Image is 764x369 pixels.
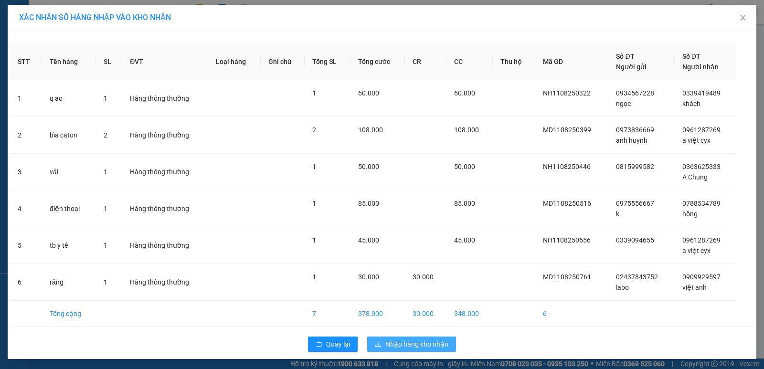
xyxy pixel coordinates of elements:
[454,236,475,244] span: 45.000
[42,227,96,264] td: tb y tế
[122,227,208,264] td: Hàng thông thường
[122,154,208,190] td: Hàng thông thường
[358,126,383,134] span: 108.000
[446,301,493,327] td: 348.000
[42,154,96,190] td: vải
[10,117,42,154] td: 2
[616,89,654,97] span: 0934567228
[122,190,208,227] td: Hàng thông thường
[10,190,42,227] td: 4
[682,89,721,97] span: 0339419489
[543,163,591,170] span: NH1108250446
[42,117,96,154] td: bìa caton
[42,80,96,117] td: q ao
[312,236,316,244] span: 1
[682,100,700,107] span: khách
[616,236,654,244] span: 0339094655
[493,43,535,80] th: Thu hộ
[682,163,721,170] span: 0363625333
[312,89,316,97] span: 1
[405,43,447,80] th: CR
[10,264,42,301] td: 6
[42,43,96,80] th: Tên hàng
[682,137,711,144] span: a việt cyx
[616,126,654,134] span: 0973836669
[682,63,719,71] span: Người nhận
[96,43,122,80] th: SL
[543,273,591,281] span: MD1108250761
[10,227,42,264] td: 5
[454,200,475,207] span: 85.000
[616,100,631,107] span: ngọc
[350,301,405,327] td: 378.000
[682,53,700,60] span: Số ĐT
[413,273,434,281] span: 30.000
[616,53,634,60] span: Số ĐT
[122,43,208,80] th: ĐVT
[616,273,658,281] span: 02437843752
[358,200,379,207] span: 85.000
[312,163,316,170] span: 1
[616,200,654,207] span: 0975556667
[543,89,591,97] span: NH1108250322
[122,80,208,117] td: Hàng thông thường
[208,43,261,80] th: Loại hàng
[739,14,747,21] span: close
[543,126,591,134] span: MD1108250399
[454,89,475,97] span: 60.000
[122,117,208,154] td: Hàng thông thường
[305,301,350,327] td: 7
[358,236,379,244] span: 45.000
[535,301,608,327] td: 6
[730,5,756,32] button: Close
[358,273,379,281] span: 30.000
[535,43,608,80] th: Mã GD
[104,242,107,249] span: 1
[682,236,721,244] span: 0961287269
[682,284,707,291] span: việt anh
[385,339,448,349] span: Nhập hàng kho nhận
[616,163,654,170] span: 0815999582
[682,210,698,218] span: hồng
[104,205,107,212] span: 1
[42,264,96,301] td: răng
[454,126,479,134] span: 108.000
[326,339,350,349] span: Quay lại
[375,341,382,348] span: download
[350,43,405,80] th: Tổng cước
[261,43,305,80] th: Ghi chú
[104,278,107,286] span: 1
[104,131,107,139] span: 2
[616,284,629,291] span: labo
[616,63,647,71] span: Người gửi
[454,163,475,170] span: 50.000
[19,13,171,22] span: XÁC NHẬN SỐ HÀNG NHẬP VÀO KHO NHẬN
[682,200,721,207] span: 0788534789
[358,163,379,170] span: 50.000
[42,190,96,227] td: điện thoại
[367,337,456,352] button: downloadNhập hàng kho nhận
[305,43,350,80] th: Tổng SL
[682,247,711,254] span: a việt cyx
[10,43,42,80] th: STT
[312,126,316,134] span: 2
[312,200,316,207] span: 1
[312,273,316,281] span: 1
[10,80,42,117] td: 1
[42,301,96,327] td: Tổng cộng
[616,210,619,218] span: k
[682,173,708,181] span: A Chung
[405,301,447,327] td: 30.000
[10,154,42,190] td: 3
[316,341,322,348] span: rollback
[122,264,208,301] td: Hàng thông thường
[358,89,379,97] span: 60.000
[104,95,107,102] span: 1
[104,168,107,176] span: 1
[543,236,591,244] span: NH1108250656
[446,43,493,80] th: CC
[616,137,647,144] span: anh huynh
[682,126,721,134] span: 0961287269
[543,200,591,207] span: MD1108250516
[682,273,721,281] span: 0909929597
